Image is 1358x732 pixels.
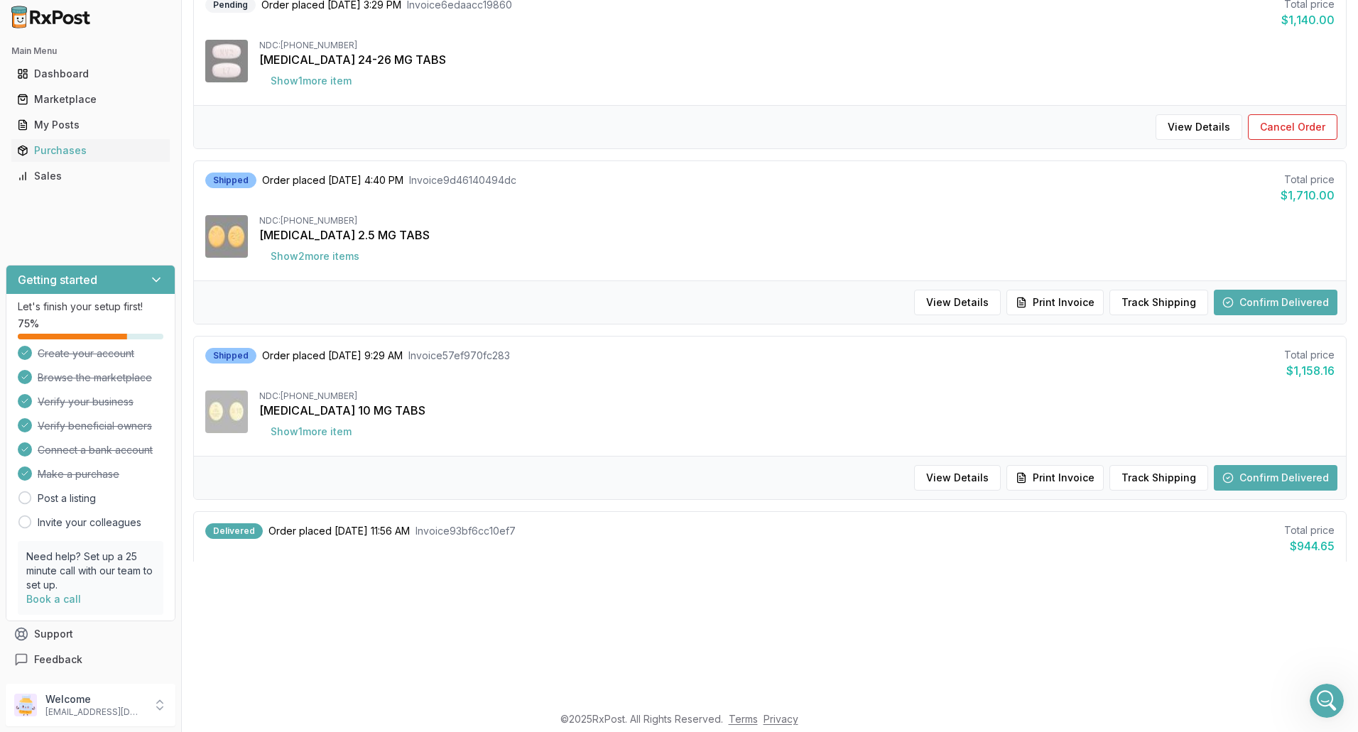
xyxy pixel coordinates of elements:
div: Total price [1281,173,1335,187]
button: Messages [94,443,189,500]
span: Home [31,479,63,488]
div: Delivered [205,523,263,539]
img: RxPost Logo [6,6,97,28]
button: View Details [1156,114,1242,140]
button: Dashboard [6,62,175,85]
button: View status page [29,364,255,392]
button: Confirm Delivered [1214,465,1337,491]
span: Order placed [DATE] 4:40 PM [262,173,403,187]
button: Confirm Delivered [1214,290,1337,315]
span: Browse the marketplace [38,371,152,385]
div: $1,710.00 [1281,187,1335,204]
div: Close [244,23,270,48]
a: Purchases [11,138,170,163]
button: Show1more item [259,419,363,444]
div: [PERSON_NAME] [63,214,146,229]
span: Make a purchase [38,467,119,481]
img: Entresto 24-26 MG TABS [205,40,248,82]
span: Order placed [DATE] 11:56 AM [268,524,410,538]
div: $1,140.00 [1281,11,1335,28]
span: Create your account [38,346,134,361]
button: Feedback [6,647,175,672]
button: Sales [6,165,175,187]
div: Profile image for ManuelStill waiting on a couple people to get back to me on your list[PERSON_NA... [15,188,269,241]
a: Dashboard [11,61,170,87]
button: View Details [914,290,1001,315]
button: Show2more items [259,244,371,269]
button: Print Invoice [1006,290,1104,315]
span: Order placed [DATE] 9:29 AM [262,349,403,363]
a: Post a listing [38,491,96,506]
div: [MEDICAL_DATA] 24-26 MG TABS [259,51,1335,68]
span: Messages [118,479,167,488]
div: Marketplace [17,92,164,106]
div: Purchases [17,143,164,158]
span: Search for help [29,262,115,277]
div: $944.65 [1284,537,1335,555]
button: My Posts [6,114,175,136]
span: Still waiting on a couple people to get back to me on your list [63,201,369,212]
button: Track Shipping [1109,290,1208,315]
button: Search for help [21,255,264,283]
a: My Posts [11,112,170,138]
p: Need help? Set up a 25 minute call with our team to set up. [26,550,155,592]
div: NDC: [PHONE_NUMBER] [259,390,1335,402]
img: Eliquis 2.5 MG TABS [205,215,248,258]
span: Invoice 9d46140494dc [409,173,516,187]
a: Privacy [764,713,798,725]
button: Cancel Order [1248,114,1337,140]
p: Welcome [45,692,144,706]
a: Marketplace [11,87,170,112]
button: Track Shipping [1109,465,1208,491]
button: Help [190,443,284,500]
div: NDC: [PHONE_NUMBER] [259,40,1335,51]
div: Dashboard [17,67,164,81]
button: Show1more item [259,68,363,94]
p: Let's finish your setup first! [18,300,163,314]
button: Purchases [6,139,175,162]
span: Connect a bank account [38,443,153,457]
span: Verify your business [38,395,134,409]
a: Invite your colleagues [38,515,141,530]
iframe: Intercom live chat [1310,684,1344,718]
img: User avatar [14,694,37,716]
div: Total price [1284,523,1335,537]
img: Profile image for Manuel [29,200,58,229]
p: [EMAIL_ADDRESS][DOMAIN_NAME] [45,706,144,718]
a: Terms [729,713,758,725]
div: Recent messageProfile image for ManuelStill waiting on a couple people to get back to me on your ... [14,167,270,241]
div: Recent message [29,179,255,194]
button: Marketplace [6,88,175,111]
button: Support [6,621,175,647]
img: Profile image for Manuel [193,23,222,51]
h3: Getting started [18,271,97,288]
div: NDC: [PHONE_NUMBER] [259,215,1335,226]
img: logo [28,27,110,50]
a: Sales [11,163,170,189]
div: My Posts [17,118,164,132]
div: [MEDICAL_DATA] 10 MG TABS [259,402,1335,419]
div: [MEDICAL_DATA] 2.5 MG TABS [259,226,1335,244]
span: 75 % [18,317,39,331]
div: Sales [17,169,164,183]
div: • [DATE] [148,214,188,229]
button: Print Invoice [1006,465,1104,491]
span: Feedback [34,652,82,667]
h2: Main Menu [11,45,170,57]
span: Verify beneficial owners [38,419,152,433]
img: Jardiance 10 MG TABS [205,390,248,433]
a: Book a call [26,593,81,605]
button: View Details [914,465,1001,491]
div: Shipped [205,348,256,364]
div: All services are online [29,343,255,358]
span: Invoice 57ef970fc283 [408,349,510,363]
p: Hi [PERSON_NAME] [28,101,256,125]
span: Invoice 93bf6cc10ef7 [415,524,516,538]
div: Shipped [205,173,256,188]
div: $1,158.16 [1284,362,1335,379]
span: Help [225,479,248,488]
p: How can we help? [28,125,256,149]
div: Total price [1284,348,1335,362]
